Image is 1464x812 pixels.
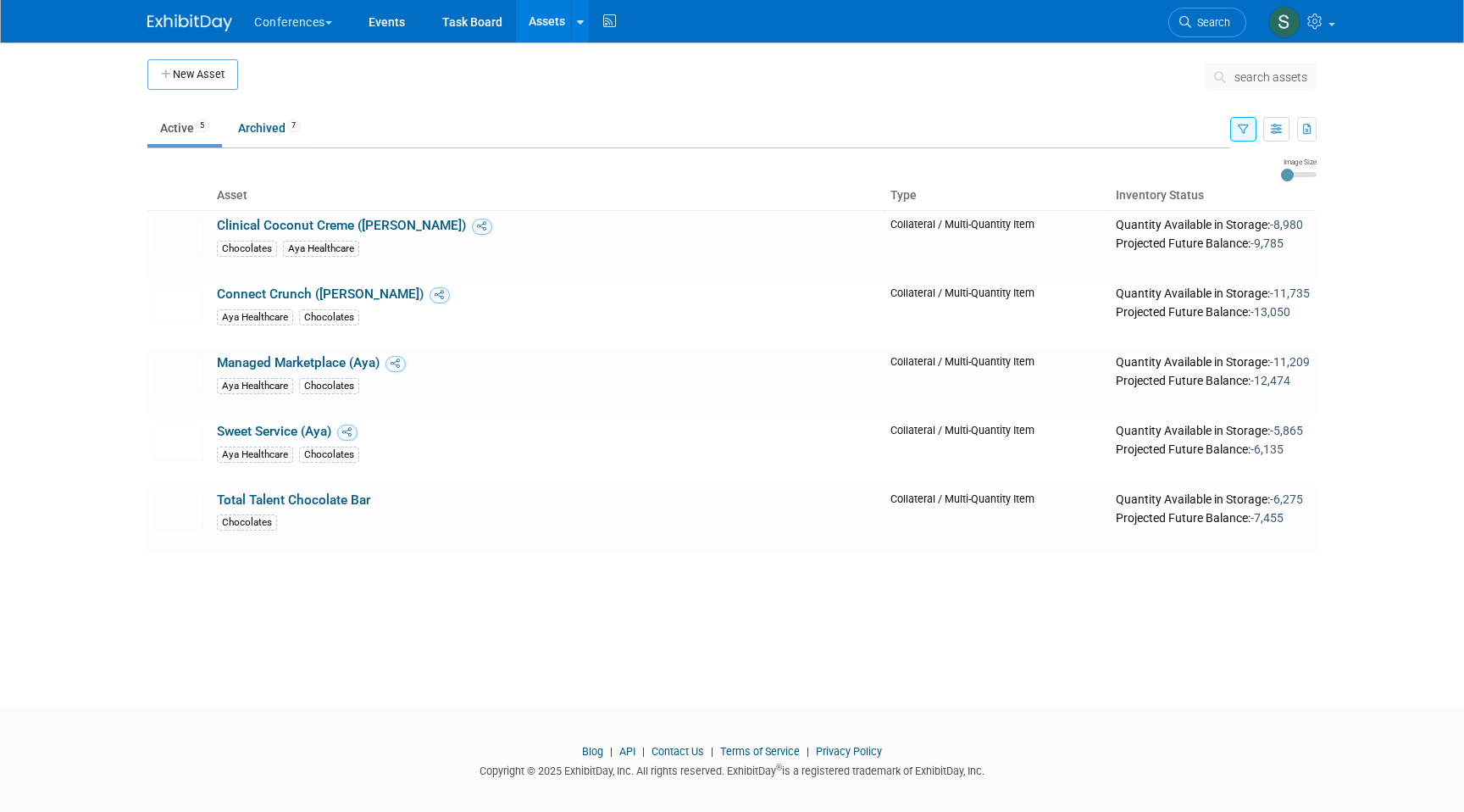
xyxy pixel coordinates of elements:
[884,181,1109,210] th: Type
[652,745,704,758] a: Contact Us
[1116,233,1310,252] div: Projected Future Balance:
[1116,439,1310,458] div: Projected Future Balance:
[720,745,800,758] a: Terms of Service
[1270,492,1303,506] span: -6,275
[619,745,635,758] a: API
[217,309,293,325] div: Aya Healthcare
[1234,70,1307,84] span: search assets
[884,486,1109,554] td: Collateral / Multi-Quantity Item
[217,514,277,531] div: Chocolates
[217,218,466,233] a: Clinical Coconut Creme ([PERSON_NAME])
[210,181,884,210] th: Asset
[1116,286,1310,302] div: Quantity Available in Storage:
[1116,302,1310,320] div: Projected Future Balance:
[582,745,603,758] a: Blog
[1250,511,1284,525] span: -7,455
[217,447,293,463] div: Aya Healthcare
[1168,8,1246,37] a: Search
[217,286,424,302] a: Connect Crunch ([PERSON_NAME])
[1116,355,1310,370] div: Quantity Available in Storage:
[606,745,617,758] span: |
[1191,16,1230,29] span: Search
[217,355,380,370] a: Managed Marketplace (Aya)
[802,745,813,758] span: |
[147,59,238,90] button: New Asset
[1116,508,1310,526] div: Projected Future Balance:
[1205,64,1317,91] button: search assets
[195,120,209,132] span: 5
[1270,218,1303,231] span: -8,980
[776,763,782,772] sup: ®
[1116,424,1310,439] div: Quantity Available in Storage:
[299,309,359,325] div: Chocolates
[1268,6,1300,38] img: Sophie Buffo
[1116,370,1310,389] div: Projected Future Balance:
[816,745,882,758] a: Privacy Policy
[299,378,359,394] div: Chocolates
[147,14,232,31] img: ExhibitDay
[1116,218,1310,233] div: Quantity Available in Storage:
[286,120,301,132] span: 7
[217,378,293,394] div: Aya Healthcare
[884,210,1109,280] td: Collateral / Multi-Quantity Item
[1250,442,1284,456] span: -6,135
[884,348,1109,417] td: Collateral / Multi-Quantity Item
[283,241,359,257] div: Aya Healthcare
[1250,305,1290,319] span: -13,050
[217,424,331,439] a: Sweet Service (Aya)
[1270,355,1310,369] span: -11,209
[638,745,649,758] span: |
[1270,286,1310,300] span: -11,735
[884,280,1109,348] td: Collateral / Multi-Quantity Item
[1250,236,1284,250] span: -9,785
[217,492,370,508] a: Total Talent Chocolate Bar
[1250,374,1290,387] span: -12,474
[884,417,1109,486] td: Collateral / Multi-Quantity Item
[299,447,359,463] div: Chocolates
[1116,492,1310,508] div: Quantity Available in Storage:
[1281,157,1317,167] div: Image Size
[225,112,313,144] a: Archived7
[217,241,277,257] div: Chocolates
[147,112,222,144] a: Active5
[1270,424,1303,437] span: -5,865
[707,745,718,758] span: |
